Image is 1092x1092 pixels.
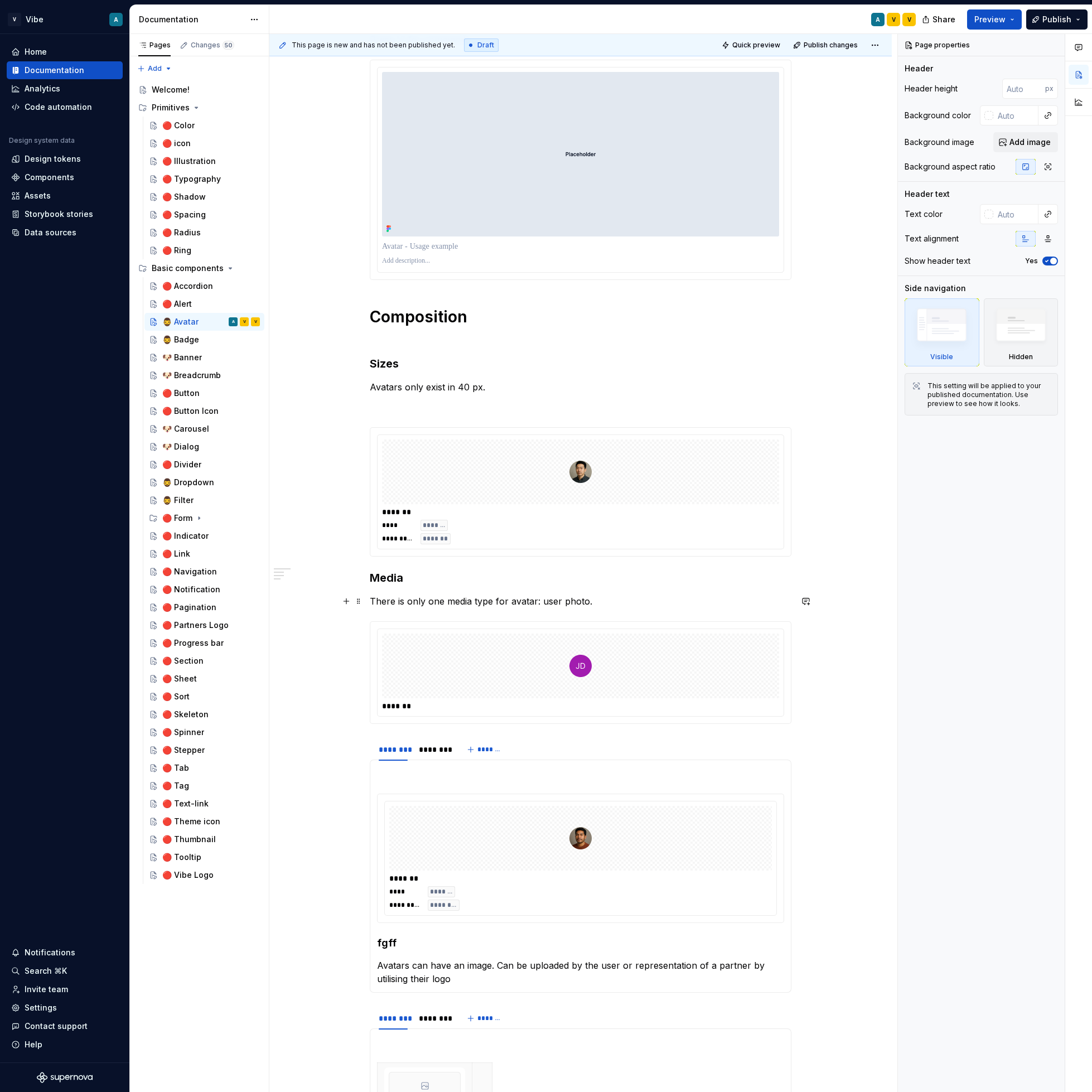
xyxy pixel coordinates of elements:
[162,691,190,702] div: 🔴 Sort
[1025,257,1038,265] label: Yes
[144,384,264,402] a: 🔴 Button
[1009,137,1051,148] span: Add image
[134,81,264,884] div: Page tree
[162,227,201,238] div: 🔴 Radius
[162,816,220,827] div: 🔴 Theme icon
[162,316,199,327] div: 🧔‍♂️ Avatar
[790,37,863,53] button: Publish changes
[162,798,209,809] div: 🔴 Text-link
[144,331,264,349] a: 🧔‍♂️ Badge
[144,473,264,491] a: 🧔‍♂️ Dropdown
[7,224,123,241] a: Data sources
[162,852,201,863] div: 🔴 Tooltip
[9,136,75,145] div: Design system data
[162,584,220,595] div: 🔴 Notification
[732,41,780,50] span: Quick preview
[162,727,204,738] div: 🔴 Spinner
[144,598,264,616] a: 🔴 Pagination
[162,298,192,310] div: 🔴 Alert
[8,13,21,26] div: V
[144,848,264,866] a: 🔴 Tooltip
[144,188,264,206] a: 🔴 Shadow
[162,655,204,666] div: 🔴 Section
[144,134,264,152] a: 🔴 icon
[1026,9,1088,30] button: Publish
[144,438,264,456] a: 🐶 Dialog
[905,110,971,121] div: Background color
[162,370,221,381] div: 🐶 Breadcrumb
[25,947,75,958] div: Notifications
[139,14,244,25] div: Documentation
[134,81,264,99] a: Welcome!
[927,381,1051,408] div: This setting will be applied to your published documentation. Use preview to see how it looks.
[162,780,189,791] div: 🔴 Tag
[162,459,201,470] div: 🔴 Divider
[162,477,214,488] div: 🧔‍♂️ Dropdown
[7,962,123,980] button: Search ⌘K
[144,313,264,331] a: 🧔‍♂️ AvatarAVV
[292,41,455,50] span: This page is new and has not been published yet.
[162,191,206,202] div: 🔴 Shadow
[162,548,190,559] div: 🔴 Link
[7,1017,123,1035] button: Contact support
[162,869,214,881] div: 🔴 Vibe Logo
[25,190,51,201] div: Assets
[905,209,943,220] div: Text color
[370,595,791,608] p: There is only one media type for avatar: user photo.
[144,670,264,688] a: 🔴 Sheet
[162,281,213,292] div: 🔴 Accordion
[162,138,191,149] div: 🔴 icon
[243,316,246,327] div: V
[7,80,123,98] a: Analytics
[144,117,264,134] a: 🔴 Color
[134,61,176,76] button: Add
[191,41,234,50] div: Changes
[134,99,264,117] div: Primitives
[144,277,264,295] a: 🔴 Accordion
[144,741,264,759] a: 🔴 Stepper
[144,527,264,545] a: 🔴 Indicator
[905,63,933,74] div: Header
[25,1021,88,1032] div: Contact support
[7,150,123,168] a: Design tokens
[905,137,974,148] div: Background image
[907,15,911,24] div: V
[905,83,958,94] div: Header height
[377,959,784,985] p: Avatars can have an image. Can be uploaded by the user or representation of a partner by utilisin...
[144,634,264,652] a: 🔴 Progress bar
[370,380,791,394] p: Avatars only exist in 40 px.
[876,15,880,24] div: A
[993,132,1058,152] button: Add image
[138,41,171,50] div: Pages
[114,15,118,24] div: A
[7,205,123,223] a: Storybook stories
[7,43,123,61] a: Home
[144,366,264,384] a: 🐶 Breadcrumb
[25,965,67,977] div: Search ⌘K
[37,1072,93,1083] svg: Supernova Logo
[905,233,959,244] div: Text alignment
[7,980,123,998] a: Invite team
[144,581,264,598] a: 🔴 Notification
[25,1002,57,1013] div: Settings
[162,423,209,434] div: 🐶 Carousel
[144,402,264,420] a: 🔴 Button Icon
[144,491,264,509] a: 🧔‍♂️ Filter
[25,1039,42,1050] div: Help
[144,224,264,241] a: 🔴 Radius
[162,334,199,345] div: 🧔‍♂️ Badge
[144,688,264,706] a: 🔴 Sort
[162,620,229,631] div: 🔴 Partners Logo
[144,813,264,830] a: 🔴 Theme icon
[162,156,216,167] div: 🔴 Illustration
[144,866,264,884] a: 🔴 Vibe Logo
[932,14,955,25] span: Share
[162,495,194,506] div: 🧔‍♂️ Filter
[370,307,791,347] h1: Composition
[477,41,494,50] span: Draft
[152,263,224,274] div: Basic components
[144,170,264,188] a: 🔴 Typography
[905,255,970,267] div: Show header text
[152,102,190,113] div: Primitives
